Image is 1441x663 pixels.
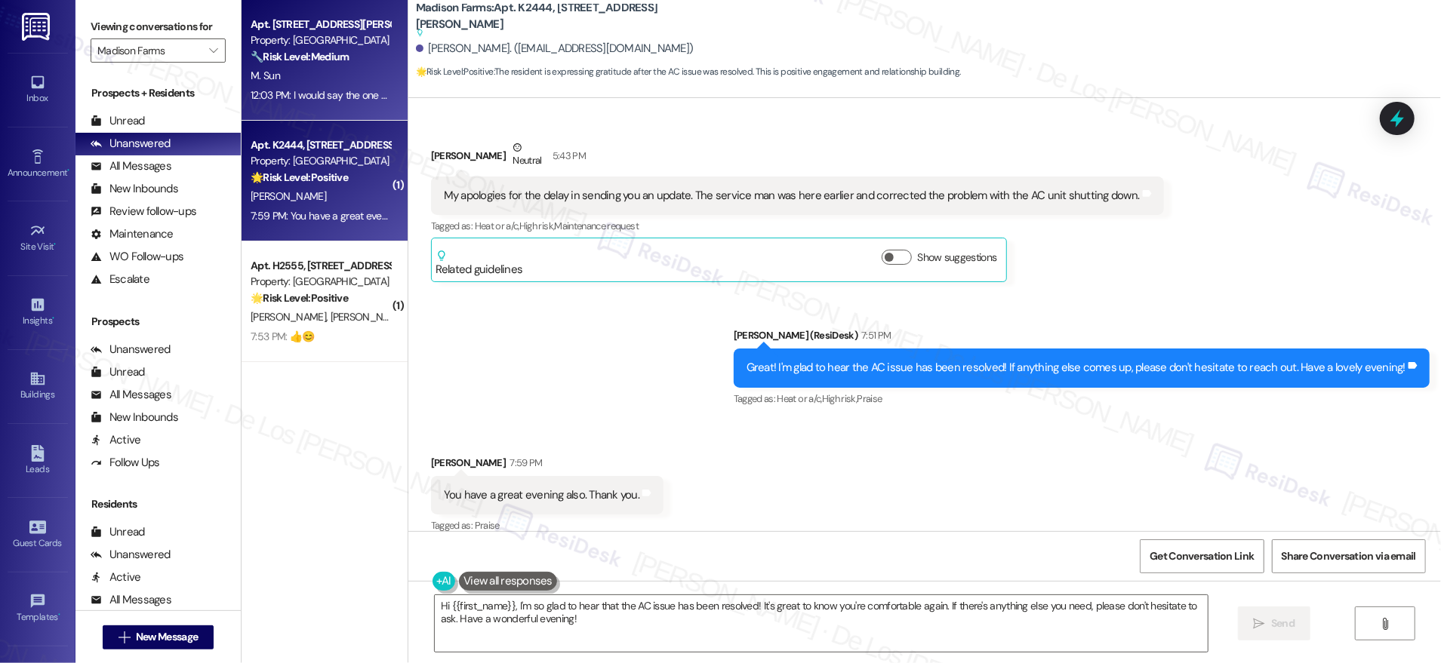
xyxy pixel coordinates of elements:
div: Apt. H2555, [STREET_ADDRESS][PERSON_NAME] [251,258,390,274]
span: [PERSON_NAME] [251,310,331,324]
div: You have a great evening also. Thank you. [444,487,639,503]
div: Related guidelines [436,250,523,278]
span: • [67,165,69,176]
label: Viewing conversations for [91,15,226,38]
span: • [54,239,57,250]
div: Property: [GEOGRAPHIC_DATA] [251,153,390,169]
span: Get Conversation Link [1150,548,1254,564]
span: : The resident is expressing gratitude after the AC issue was resolved. This is positive engageme... [416,64,961,80]
div: [PERSON_NAME] (ResiDesk) [734,327,1430,348]
button: Send [1238,606,1311,640]
i:  [1379,618,1390,630]
div: Unanswered [91,136,171,152]
button: Get Conversation Link [1140,539,1264,573]
strong: 🌟 Risk Level: Positive [251,170,348,184]
span: Heat or a/c , [475,219,519,232]
div: [PERSON_NAME] [431,140,1164,176]
a: Site Visit • [8,218,68,259]
a: Buildings [8,366,68,407]
div: Unread [91,364,145,380]
img: ResiDesk Logo [22,13,53,41]
div: Tagged as: [734,388,1430,410]
i:  [1254,618,1265,630]
div: Neutral [510,140,544,171]
div: My apologies for the delay in sending you an update. The service man was here earlier and correct... [444,188,1140,204]
a: Leads [8,440,68,481]
span: Praise [475,519,500,532]
div: Follow Ups [91,455,160,471]
div: Active [91,569,141,585]
div: Maintenance [91,226,174,242]
span: Send [1271,615,1295,631]
div: WO Follow-ups [91,249,183,265]
span: [PERSON_NAME] [330,310,405,324]
button: Share Conversation via email [1272,539,1426,573]
div: Active [91,432,141,448]
div: [PERSON_NAME] [431,455,664,476]
span: • [52,313,54,324]
div: New Inbounds [91,181,178,197]
span: M. Sun [251,69,280,82]
div: Apt. [STREET_ADDRESS][PERSON_NAME] [251,17,390,32]
i:  [209,45,217,57]
span: Share Conversation via email [1282,548,1416,564]
div: Review follow-ups [91,204,196,219]
div: Escalate [91,272,149,287]
textarea: Hi {{first_name}}, I'm so glad to hear that the AC issue has been resolved! It's great to know yo... [435,595,1208,652]
span: [PERSON_NAME] [251,189,326,203]
a: Guest Cards [8,514,68,555]
div: 7:53 PM: 👍😊 [251,330,314,343]
div: Unanswered [91,342,171,358]
div: Property: [GEOGRAPHIC_DATA] [251,274,390,290]
a: Insights • [8,292,68,333]
div: Prospects + Residents [75,85,241,101]
div: Residents [75,496,241,512]
input: All communities [97,38,202,63]
span: • [58,609,60,620]
div: All Messages [91,158,171,174]
span: Praise [857,392,882,405]
span: High risk , [519,219,555,232]
strong: 🔧 Risk Level: Medium [251,50,349,63]
div: Tagged as: [431,215,1164,237]
div: Prospects [75,314,241,330]
span: New Message [136,629,198,645]
span: Heat or a/c , [777,392,822,405]
div: Great! I'm glad to hear the AC issue has been resolved! If anything else comes up, please don't h... [747,360,1406,376]
div: All Messages [91,592,171,608]
span: High risk , [822,392,858,405]
div: Unanswered [91,547,171,563]
strong: 🌟 Risk Level: Positive [416,66,494,78]
div: 7:51 PM [858,327,891,343]
a: Inbox [8,69,68,110]
div: 5:43 PM [549,148,586,164]
span: Maintenance request [554,219,639,232]
div: 7:59 PM: You have a great evening also. Thank you. [251,209,471,223]
div: Unread [91,113,145,129]
div: New Inbounds [91,410,178,425]
div: Tagged as: [431,514,664,536]
div: Property: [GEOGRAPHIC_DATA] [251,32,390,48]
button: New Message [103,625,214,649]
label: Show suggestions [918,250,997,266]
div: Unread [91,524,145,540]
div: Apt. K2444, [STREET_ADDRESS][PERSON_NAME] [251,137,390,153]
div: 7:59 PM [506,455,542,471]
i:  [119,631,130,643]
div: [PERSON_NAME]. ([EMAIL_ADDRESS][DOMAIN_NAME]) [416,41,694,57]
strong: 🌟 Risk Level: Positive [251,291,348,305]
div: All Messages [91,387,171,403]
a: Templates • [8,588,68,629]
